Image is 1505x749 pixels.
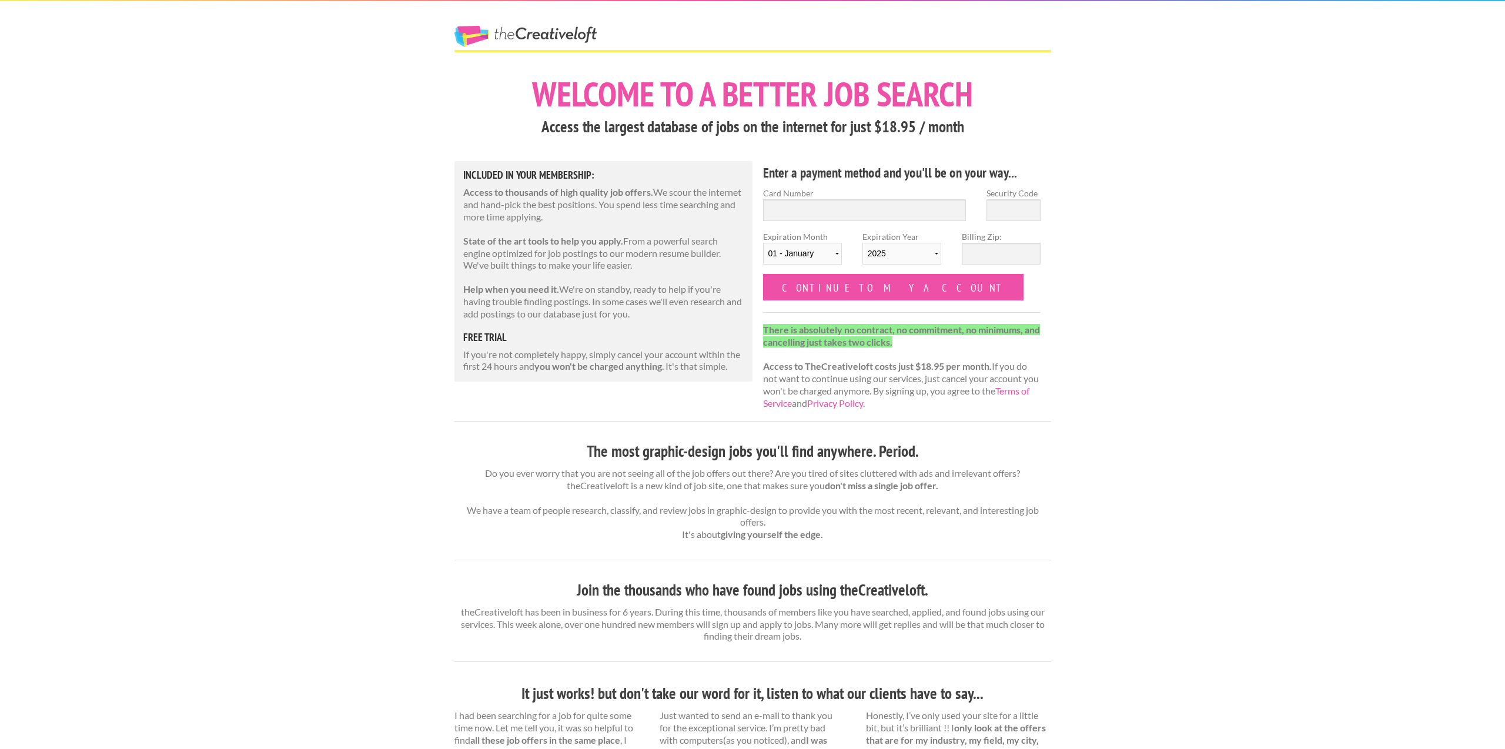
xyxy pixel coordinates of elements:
[454,467,1051,541] p: Do you ever worry that you are not seeing all of the job offers out there? Are you tired of sites...
[463,186,744,223] p: We scour the internet and hand-pick the best positions. You spend less time searching and more ti...
[470,734,620,745] strong: all these job offers in the same place
[986,187,1041,199] label: Security Code
[463,283,744,320] p: We're on standby, ready to help if you're having trouble finding postings. In some cases we'll ev...
[463,283,559,295] strong: Help when you need it.
[825,480,938,491] strong: don't miss a single job offer.
[454,116,1051,138] h3: Access the largest database of jobs on the internet for just $18.95 / month
[962,230,1041,243] label: Billing Zip:
[721,529,823,540] strong: giving yourself the edge.
[534,360,662,372] strong: you won't be charged anything
[862,230,941,274] label: Expiration Year
[763,243,842,265] select: Expiration Month
[454,606,1051,643] p: theCreativeloft has been in business for 6 years. During this time, thousands of members like you...
[763,230,842,274] label: Expiration Month
[454,579,1051,601] h3: Join the thousands who have found jobs using theCreativeloft.
[763,274,1024,300] input: Continue to my account
[454,683,1051,705] h3: It just works! but don't take our word for it, listen to what our clients have to say...
[454,77,1051,111] h1: Welcome to a better job search
[463,235,744,272] p: From a powerful search engine optimized for job postings to our modern resume builder. We've buil...
[763,360,992,372] strong: Access to TheCreativeloft costs just $18.95 per month.
[763,187,966,199] label: Card Number
[763,163,1041,182] h4: Enter a payment method and you'll be on your way...
[463,332,744,343] h5: free trial
[463,170,744,180] h5: Included in Your Membership:
[463,349,744,373] p: If you're not completely happy, simply cancel your account within the first 24 hours and . It's t...
[454,26,597,47] a: The Creative Loft
[763,324,1040,347] strong: There is absolutely no contract, no commitment, no minimums, and cancelling just takes two clicks.
[454,440,1051,463] h3: The most graphic-design jobs you'll find anywhere. Period.
[463,235,623,246] strong: State of the art tools to help you apply.
[862,243,941,265] select: Expiration Year
[763,385,1029,409] a: Terms of Service
[807,397,863,409] a: Privacy Policy
[463,186,653,198] strong: Access to thousands of high quality job offers.
[763,324,1041,410] p: If you do not want to continue using our services, just cancel your account you won't be charged ...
